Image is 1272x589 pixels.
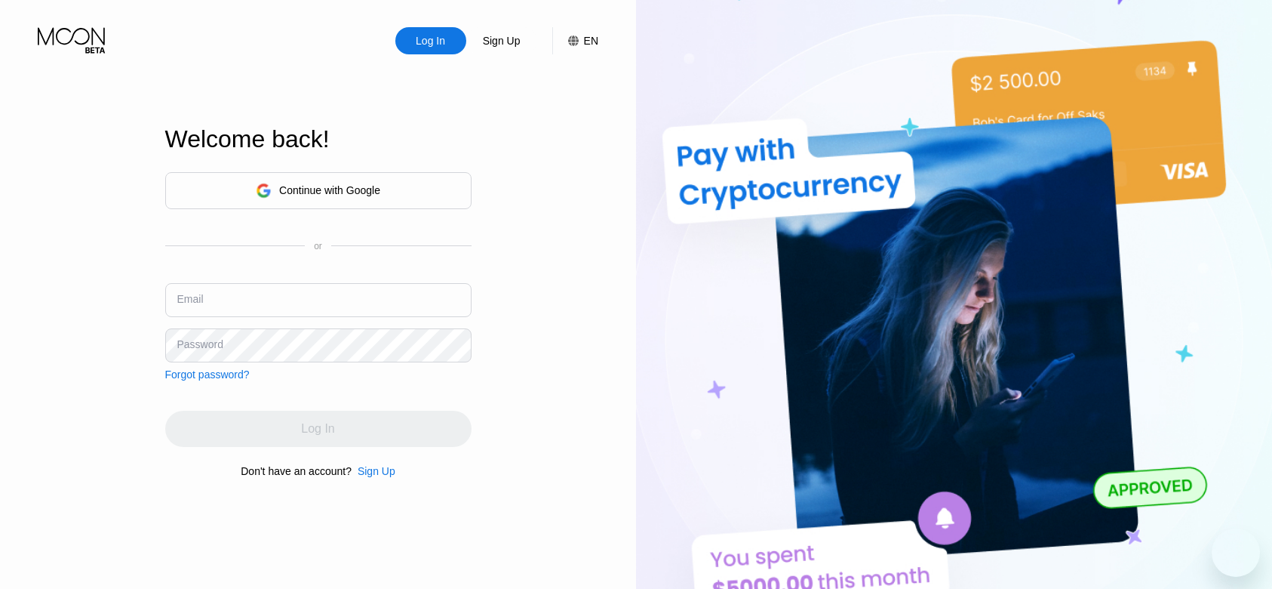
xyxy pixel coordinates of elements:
[314,241,322,251] div: or
[177,338,223,350] div: Password
[414,33,447,48] div: Log In
[584,35,598,47] div: EN
[552,27,598,54] div: EN
[466,27,537,54] div: Sign Up
[165,369,250,381] div: Forgot password?
[352,465,395,477] div: Sign Up
[279,184,380,196] div: Continue with Google
[241,465,352,477] div: Don't have an account?
[358,465,395,477] div: Sign Up
[481,33,522,48] div: Sign Up
[1212,529,1260,577] iframe: Button to launch messaging window
[165,172,472,209] div: Continue with Google
[165,125,472,153] div: Welcome back!
[177,293,204,305] div: Email
[395,27,466,54] div: Log In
